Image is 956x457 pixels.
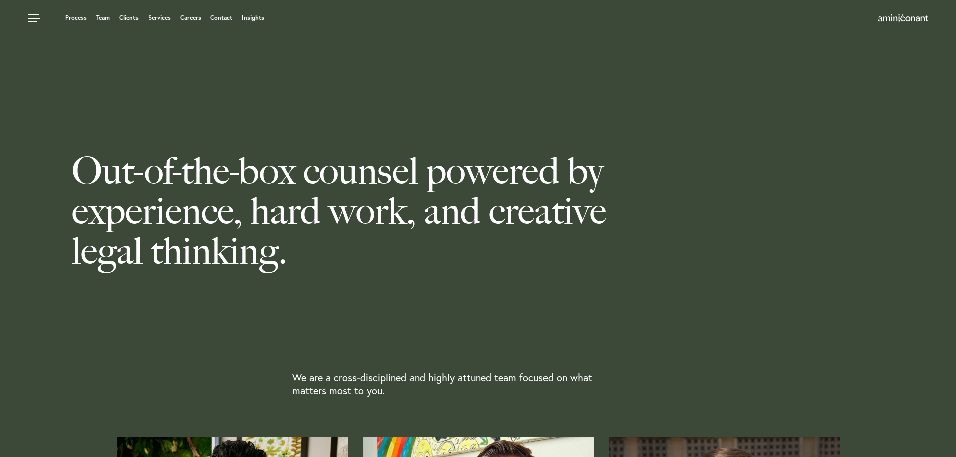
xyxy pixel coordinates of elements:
a: Process [65,15,87,21]
a: Services [148,15,171,21]
a: Contact [210,15,232,21]
a: Insights [242,15,264,21]
img: Amini & Conant [878,14,928,22]
a: Careers [180,15,201,21]
a: Clients [119,15,139,21]
p: We are a cross-disciplined and highly attuned team focused on what matters most to you. [292,371,613,397]
a: Home [878,15,928,23]
a: Team [96,15,110,21]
